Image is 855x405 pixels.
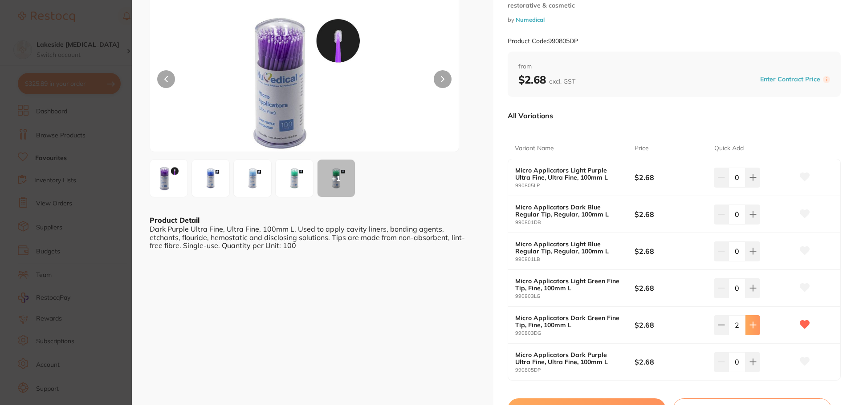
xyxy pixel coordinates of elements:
[508,2,841,9] small: restorative & cosmetic
[508,16,841,23] small: by
[515,241,623,255] b: Micro Applicators Light Blue Regular Tip, Regular, 100mm L
[635,144,649,153] p: Price
[195,162,227,194] img: MjItanBn
[515,330,635,336] small: 990803DG
[515,204,623,218] b: Micro Applicators Dark Blue Regular Tip, Regular, 100mm L
[515,183,635,188] small: 990805LP
[635,320,706,330] b: $2.68
[212,11,397,152] img: Zw
[518,62,830,71] span: from
[518,73,575,86] b: $2.68
[515,277,623,292] b: Micro Applicators Light Green Fine Tip, Fine, 100mm L
[278,162,310,194] img: N2QtanBn
[515,314,623,329] b: Micro Applicators Dark Green Fine Tip, Fine, 100mm L
[757,75,823,84] button: Enter Contract Price
[714,144,744,153] p: Quick Add
[153,162,185,194] img: Zw
[515,293,635,299] small: 990803LG
[515,144,554,153] p: Variant Name
[515,167,623,181] b: Micro Applicators Light Purple Ultra Fine, Ultra Fine, 100mm L
[635,357,706,367] b: $2.68
[549,77,575,85] span: excl. GST
[150,216,199,225] b: Product Detail
[515,220,635,225] small: 990801DB
[508,37,578,45] small: Product Code: 990805DP
[635,172,706,182] b: $2.68
[150,225,476,249] div: Dark Purple Ultra Fine, Ultra Fine, 100mm L. Used to apply cavity liners, bonding agents, etchant...
[515,257,635,262] small: 990801LB
[516,16,545,23] a: Numedical
[823,76,830,83] label: i
[515,367,635,373] small: 990805DP
[515,351,623,365] b: Micro Applicators Dark Purple Ultra Fine, Ultra Fine, 100mm L
[236,162,269,194] img: NTYtanBn
[317,159,355,197] button: +1
[635,283,706,293] b: $2.68
[318,160,355,197] div: + 1
[635,246,706,256] b: $2.68
[508,111,553,120] p: All Variations
[635,209,706,219] b: $2.68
